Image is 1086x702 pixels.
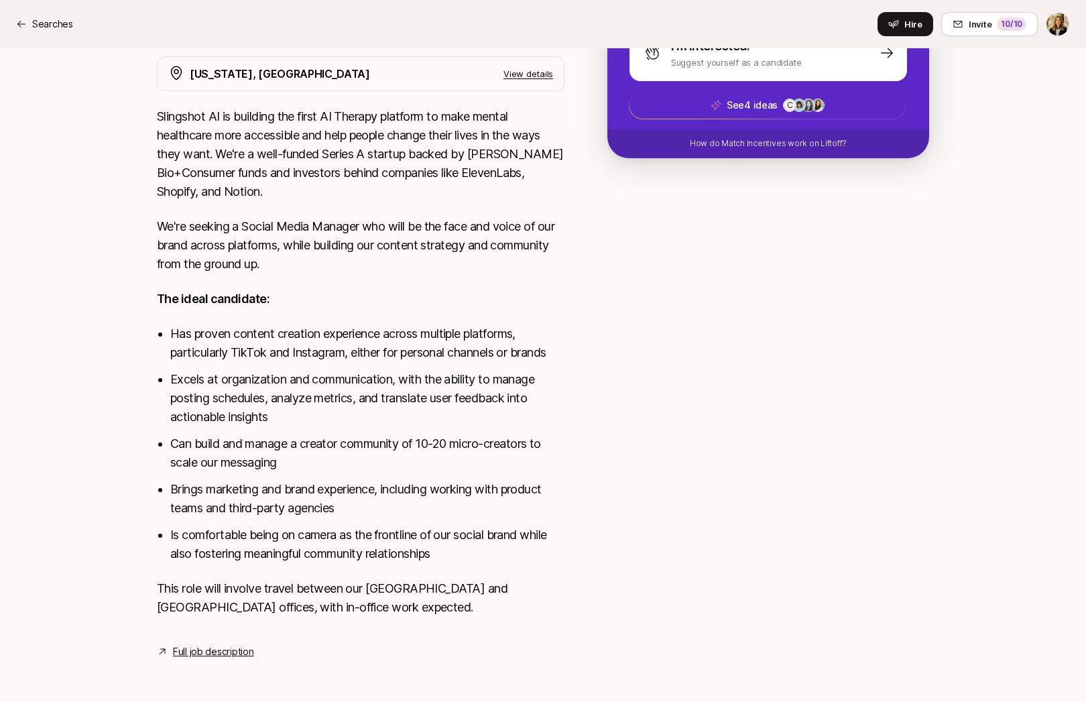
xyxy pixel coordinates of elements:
span: Hire [904,17,922,31]
button: See4 ideasC [629,91,906,119]
button: Invite10/10 [941,12,1038,36]
img: 720ebf19_4e4e_489b_ae2b_c84c1a303664.jpg [802,99,814,111]
p: View details [503,67,553,80]
img: a2ac85d2_7966_4bb5_836c_77813b624a22.jfif [793,99,805,111]
p: We're seeking a Social Media Manager who will be the face and voice of our brand across platforms... [157,217,564,274]
p: See 4 ideas [727,97,778,113]
li: Can build and manage a creator community of 10-20 micro-creators to scale our messaging [170,434,564,472]
a: Full job description [173,644,253,660]
span: Invite [969,17,991,31]
li: Excels at organization and communication, with the ability to manage posting schedules, analyze m... [170,370,564,426]
p: Slingshot AI is building the first AI Therapy platform to make mental healthcare more accessible ... [157,107,564,201]
p: Searches [32,16,73,32]
p: C [787,101,793,109]
button: Hire [878,12,933,36]
li: Is comfortable being on camera as the frontline of our social brand while also fostering meaningf... [170,526,564,563]
p: [US_STATE], [GEOGRAPHIC_DATA] [190,65,370,82]
strong: The ideal candidate: [157,292,269,306]
img: 0e3d2002_b18a_452b_b86f_2982cf5a075b.jpg [812,99,824,111]
p: How do Match Incentives work on Liftoff? [690,137,847,150]
p: This role will involve travel between our [GEOGRAPHIC_DATA] and [GEOGRAPHIC_DATA] offices, with i... [157,579,564,617]
p: Suggest yourself as a candidate [671,56,802,69]
li: Brings marketing and brand experience, including working with product teams and third-party agencies [170,480,564,518]
img: Lauren Michaels [1046,13,1069,36]
li: Has proven content creation experience across multiple platforms, particularly TikTok and Instagr... [170,325,564,362]
button: Lauren Michaels [1046,12,1070,36]
div: 10 /10 [997,17,1026,31]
